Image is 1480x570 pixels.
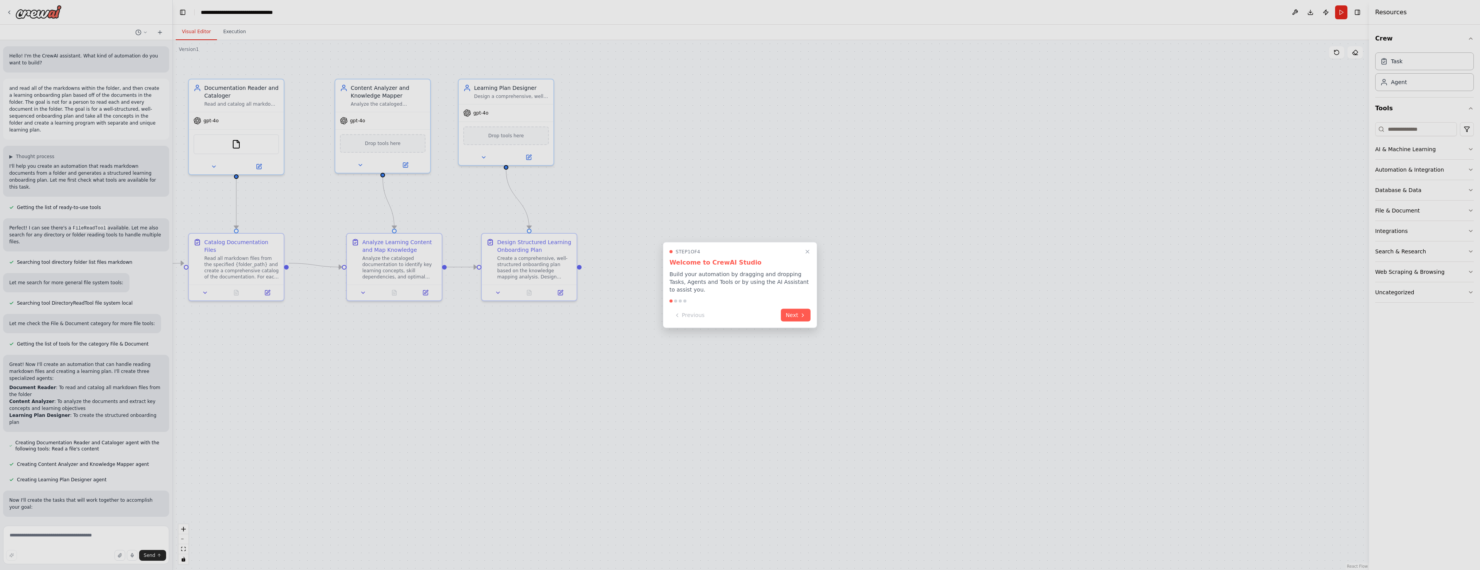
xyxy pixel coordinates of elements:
[669,258,811,267] h3: Welcome to CrewAI Studio
[669,270,811,293] p: Build your automation by dragging and dropping Tasks, Agents and Tools or by using the AI Assista...
[781,309,811,322] button: Next
[177,7,188,18] button: Hide left sidebar
[803,247,812,256] button: Close walkthrough
[669,309,709,322] button: Previous
[676,249,700,255] span: Step 1 of 4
